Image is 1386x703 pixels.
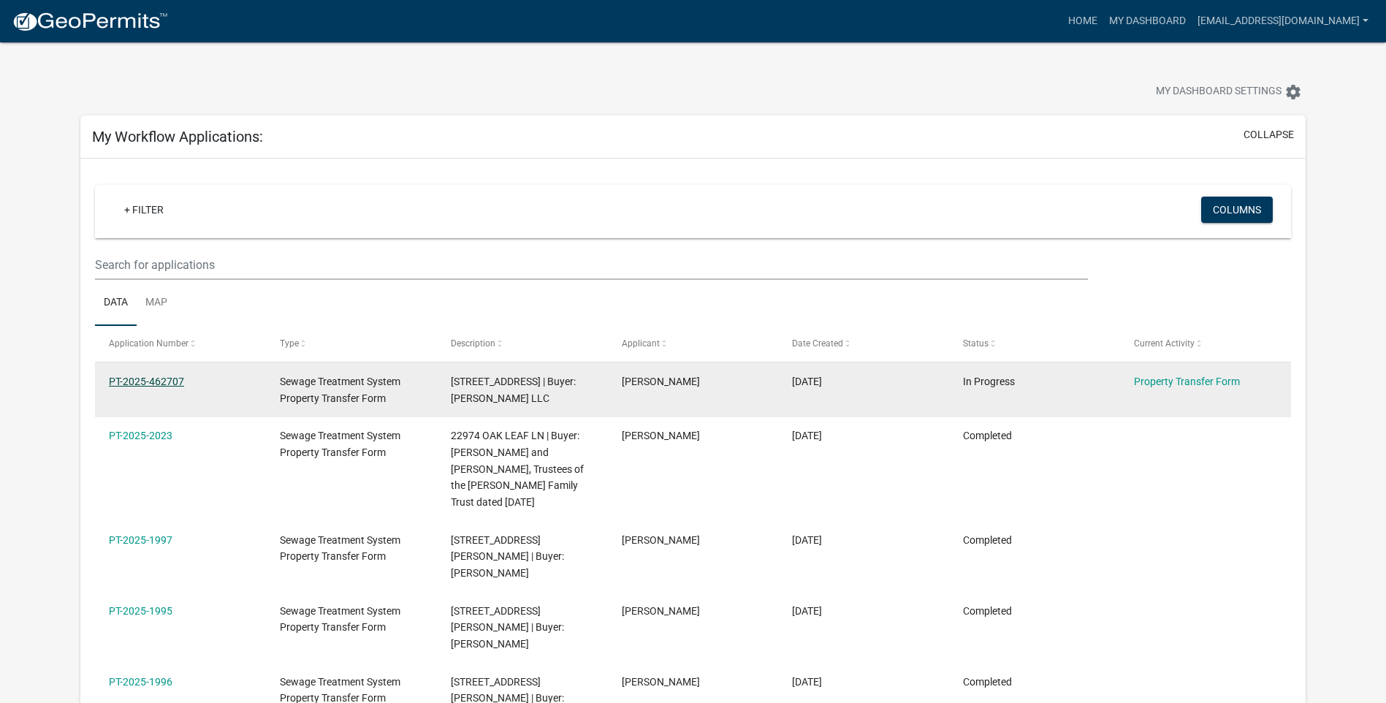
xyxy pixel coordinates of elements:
[451,430,584,508] span: 22974 OAK LEAF LN | Buyer: John D. Tysver and Dara L. Tysver, Trustees of the Tysver Family Trust...
[792,376,822,387] span: 08/12/2025
[280,376,400,404] span: Sewage Treatment System Property Transfer Form
[280,605,400,634] span: Sewage Treatment System Property Transfer Form
[1201,197,1273,223] button: Columns
[1103,7,1192,35] a: My Dashboard
[963,376,1015,387] span: In Progress
[137,280,176,327] a: Map
[109,534,172,546] a: PT-2025-1997
[109,430,172,441] a: PT-2025-2023
[437,326,608,361] datatable-header-cell: Description
[622,376,700,387] span: DACIA TEBERG
[963,676,1012,688] span: Completed
[622,534,700,546] span: DACIA TEBERG
[792,676,822,688] span: 08/07/2025
[109,338,189,349] span: Application Number
[280,534,400,563] span: Sewage Treatment System Property Transfer Form
[266,326,437,361] datatable-header-cell: Type
[109,376,184,387] a: PT-2025-462707
[451,534,564,579] span: 36411 SEGAR RD | Buyer: Michael A. Olson
[792,605,822,617] span: 08/07/2025
[1284,83,1302,101] i: settings
[1062,7,1103,35] a: Home
[963,338,989,349] span: Status
[949,326,1120,361] datatable-header-cell: Status
[622,338,660,349] span: Applicant
[607,326,778,361] datatable-header-cell: Applicant
[95,326,266,361] datatable-header-cell: Application Number
[963,605,1012,617] span: Completed
[792,534,822,546] span: 08/07/2025
[92,128,263,145] h5: My Workflow Applications:
[778,326,949,361] datatable-header-cell: Date Created
[622,605,700,617] span: DACIA TEBERG
[1120,326,1291,361] datatable-header-cell: Current Activity
[95,250,1088,280] input: Search for applications
[1192,7,1374,35] a: [EMAIL_ADDRESS][DOMAIN_NAME]
[1156,83,1282,101] span: My Dashboard Settings
[792,338,843,349] span: Date Created
[280,430,400,458] span: Sewage Treatment System Property Transfer Form
[1134,338,1195,349] span: Current Activity
[451,605,564,650] span: 36411 SEGAR RD | Buyer: Michael A. Olson
[622,430,700,441] span: DACIA TEBERG
[792,430,822,441] span: 08/11/2025
[280,338,299,349] span: Type
[109,605,172,617] a: PT-2025-1995
[1144,77,1314,106] button: My Dashboard Settingssettings
[451,338,495,349] span: Description
[451,376,576,404] span: 12899 345TH AVE | Buyer: Jordy Scot LLC
[95,280,137,327] a: Data
[963,534,1012,546] span: Completed
[622,676,700,688] span: DACIA TEBERG
[963,430,1012,441] span: Completed
[109,676,172,688] a: PT-2025-1996
[1134,376,1240,387] a: Property Transfer Form
[1244,127,1294,142] button: collapse
[113,197,175,223] a: + Filter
